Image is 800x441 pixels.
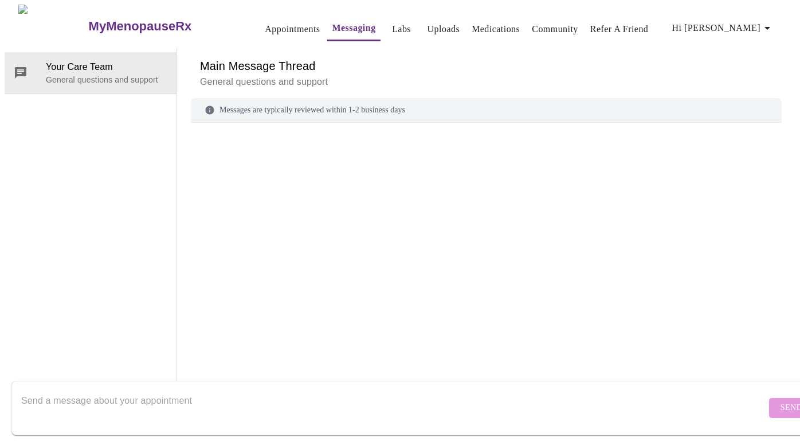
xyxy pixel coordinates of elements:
a: Messaging [332,20,375,36]
a: Medications [472,21,520,37]
a: Appointments [265,21,320,37]
a: MyMenopauseRx [87,6,237,46]
span: Your Care Team [46,60,167,74]
h3: MyMenopauseRx [89,19,192,34]
button: Medications [467,18,524,41]
textarea: Send a message about your appointment [21,389,766,426]
a: Community [532,21,578,37]
span: Hi [PERSON_NAME] [672,20,774,36]
button: Appointments [260,18,324,41]
h6: Main Message Thread [200,57,772,75]
button: Hi [PERSON_NAME] [668,17,779,40]
button: Refer a Friend [586,18,653,41]
button: Messaging [327,17,380,41]
button: Labs [383,18,420,41]
button: Community [527,18,583,41]
img: MyMenopauseRx Logo [18,5,87,48]
p: General questions and support [200,75,772,89]
a: Labs [392,21,411,37]
p: General questions and support [46,74,167,85]
div: Your Care TeamGeneral questions and support [5,52,177,93]
div: Messages are typically reviewed within 1-2 business days [191,98,782,123]
a: Uploads [428,21,460,37]
button: Uploads [423,18,465,41]
a: Refer a Friend [590,21,649,37]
